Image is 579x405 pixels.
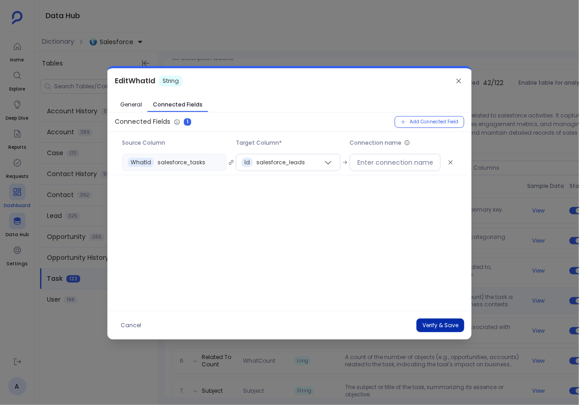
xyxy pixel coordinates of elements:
[120,101,142,108] span: General
[131,159,151,166] span: WhatId
[184,118,191,126] span: 1
[115,76,155,86] span: Edit WhatId
[236,154,340,171] button: Idsalesforce_leads
[395,116,464,128] button: Add Connected Field
[153,101,203,108] span: Connected Fields
[159,76,183,86] span: String
[256,159,305,166] span: salesforce_leads
[244,159,250,166] span: Id
[357,158,433,167] input: Enter connection name
[157,159,205,166] span: salesforce_tasks
[122,139,227,147] div: Source Column
[416,319,464,332] button: Verify & Save
[115,117,170,127] span: Connected Fields
[410,119,458,125] span: Add Connected Field
[350,139,401,147] span: Connection name
[444,156,457,169] span: Remove
[115,319,147,332] button: Cancel
[404,140,410,146] svg: This name will appear as a prefix in the output table to help identify the relationship between t...
[236,139,340,147] div: Target Column*
[174,119,180,125] svg: Connected fields help establish relationships between different tables in your dictionary by allo...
